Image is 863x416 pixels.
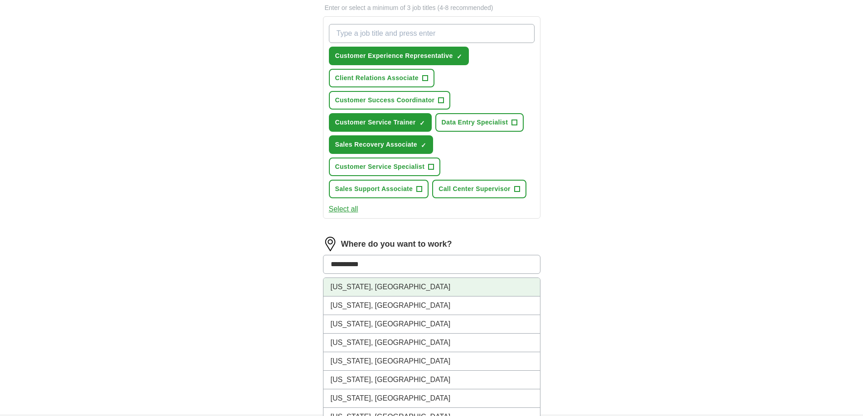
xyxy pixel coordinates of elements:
[329,204,358,215] button: Select all
[335,96,435,105] span: Customer Success Coordinator
[439,184,511,194] span: Call Center Supervisor
[432,180,526,198] button: Call Center Supervisor
[435,113,524,132] button: Data Entry Specialist
[323,296,540,315] li: [US_STATE], [GEOGRAPHIC_DATA]
[442,118,508,127] span: Data Entry Specialist
[323,278,540,296] li: [US_STATE], [GEOGRAPHIC_DATA]
[323,237,337,251] img: location.png
[335,162,425,172] span: Customer Service Specialist
[329,158,441,176] button: Customer Service Specialist
[329,47,469,65] button: Customer Experience Representative✓
[341,238,452,250] label: Where do you want to work?
[323,315,540,334] li: [US_STATE], [GEOGRAPHIC_DATA]
[323,352,540,371] li: [US_STATE], [GEOGRAPHIC_DATA]
[457,53,462,60] span: ✓
[335,184,413,194] span: Sales Support Associate
[329,91,451,110] button: Customer Success Coordinator
[329,69,434,87] button: Client Relations Associate
[329,135,433,154] button: Sales Recovery Associate✓
[335,118,416,127] span: Customer Service Trainer
[323,334,540,352] li: [US_STATE], [GEOGRAPHIC_DATA]
[335,140,417,149] span: Sales Recovery Associate
[323,371,540,389] li: [US_STATE], [GEOGRAPHIC_DATA]
[329,113,432,132] button: Customer Service Trainer✓
[421,142,426,149] span: ✓
[419,120,425,127] span: ✓
[329,24,535,43] input: Type a job title and press enter
[323,389,540,408] li: [US_STATE], [GEOGRAPHIC_DATA]
[329,180,429,198] button: Sales Support Associate
[323,3,540,13] p: Enter or select a minimum of 3 job titles (4-8 recommended)
[335,73,419,83] span: Client Relations Associate
[335,51,453,61] span: Customer Experience Representative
